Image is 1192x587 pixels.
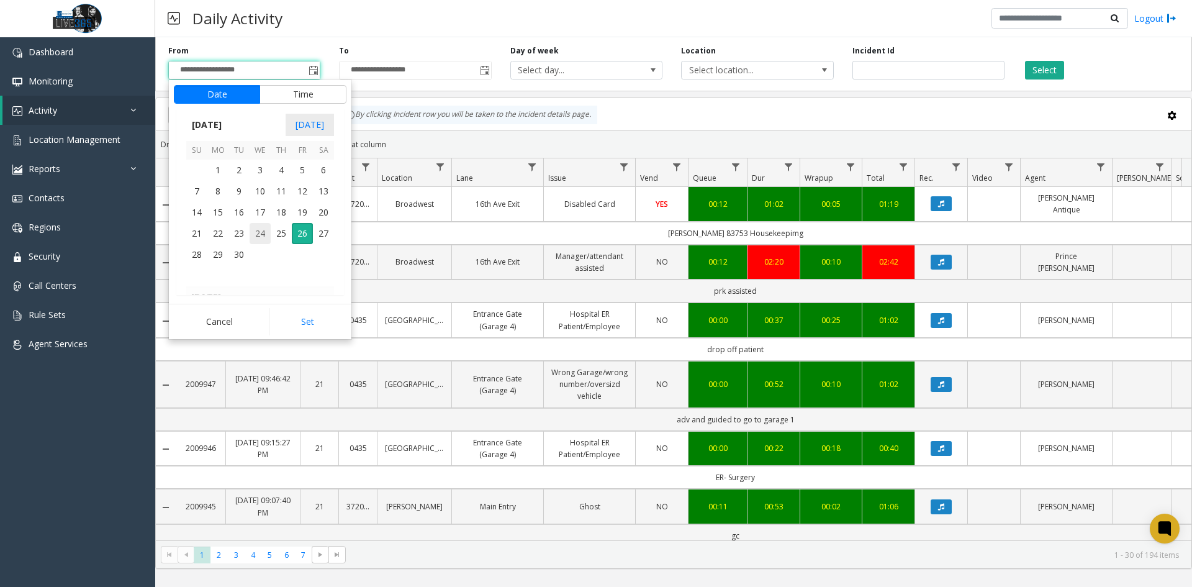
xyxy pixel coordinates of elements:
[346,198,369,210] a: 372030
[870,256,907,268] a: 02:42
[183,442,218,454] a: 2009946
[228,223,250,244] span: 23
[207,223,228,244] td: Monday, September 22, 2025
[1028,192,1104,216] a: [PERSON_NAME] Antique
[292,141,313,160] th: Fr
[551,198,628,210] a: Disabled Card
[755,378,792,390] a: 00:52
[12,106,22,116] img: 'icon'
[755,314,792,326] a: 00:37
[656,257,668,267] span: NO
[358,158,374,175] a: Lot Filter Menu
[919,173,934,183] span: Rec.
[207,202,228,223] span: 15
[870,198,907,210] a: 01:19
[752,173,765,183] span: Dur
[186,181,207,202] span: 7
[339,106,597,124] div: By clicking Incident row you will be taken to the incident details page.
[186,202,207,223] td: Sunday, September 14, 2025
[755,442,792,454] div: 00:22
[250,181,271,202] span: 10
[385,256,444,268] a: Broadwest
[459,308,536,332] a: Entrance Gate (Garage 4)
[656,443,668,453] span: NO
[271,223,292,244] td: Thursday, September 25, 2025
[29,280,76,291] span: Call Centers
[696,442,739,454] div: 00:00
[207,223,228,244] span: 22
[353,550,1179,560] kendo-pager-info: 1 - 30 of 194 items
[808,314,854,326] div: 00:25
[643,378,680,390] a: NO
[1028,442,1104,454] a: [PERSON_NAME]
[271,181,292,202] span: 11
[29,104,57,116] span: Activity
[1025,61,1064,80] button: Select
[156,316,176,326] a: Collapse Details
[271,160,292,181] span: 4
[271,141,292,160] th: Th
[548,173,566,183] span: Issue
[29,46,73,58] span: Dashboard
[696,314,739,326] div: 00:00
[168,45,189,57] label: From
[29,192,65,204] span: Contacts
[842,158,859,175] a: Wrapup Filter Menu
[656,501,668,512] span: NO
[271,160,292,181] td: Thursday, September 4, 2025
[286,114,334,136] span: [DATE]
[250,202,271,223] td: Wednesday, September 17, 2025
[250,160,271,181] span: 3
[29,221,61,233] span: Regions
[459,198,536,210] a: 16th Ave Exit
[551,308,628,332] a: Hospital ER Patient/Employee
[186,181,207,202] td: Sunday, September 7, 2025
[186,244,207,265] span: 28
[228,181,250,202] td: Tuesday, September 9, 2025
[808,501,854,512] a: 00:02
[186,202,207,223] span: 14
[870,442,907,454] a: 00:40
[382,173,412,183] span: Location
[250,202,271,223] span: 17
[681,45,716,57] label: Location
[656,199,668,209] span: YES
[313,160,334,181] span: 6
[693,173,716,183] span: Queue
[271,181,292,202] td: Thursday, September 11, 2025
[12,311,22,321] img: 'icon'
[207,160,228,181] span: 1
[207,244,228,265] td: Monday, September 29, 2025
[313,223,334,244] span: 27
[696,198,739,210] a: 00:12
[385,442,444,454] a: [GEOGRAPHIC_DATA]
[1093,158,1109,175] a: Agent Filter Menu
[29,163,60,175] span: Reports
[260,85,346,104] button: Time tab
[2,96,155,125] a: Activity
[183,378,218,390] a: 2009947
[12,281,22,291] img: 'icon'
[640,173,658,183] span: Vend
[755,198,792,210] a: 01:02
[870,314,907,326] a: 01:02
[524,158,541,175] a: Lane Filter Menu
[12,252,22,262] img: 'icon'
[313,160,334,181] td: Saturday, September 6, 2025
[313,141,334,160] th: Sa
[233,373,292,396] a: [DATE] 09:46:42 PM
[755,256,792,268] div: 02:20
[228,244,250,265] span: 30
[156,200,176,210] a: Collapse Details
[228,141,250,160] th: Tu
[459,501,536,512] a: Main Entry
[186,223,207,244] span: 21
[186,223,207,244] td: Sunday, September 21, 2025
[1167,12,1176,25] img: logout
[870,378,907,390] div: 01:02
[808,256,854,268] a: 00:10
[385,314,444,326] a: [GEOGRAPHIC_DATA]
[1028,378,1104,390] a: [PERSON_NAME]
[271,202,292,223] span: 18
[186,286,334,307] th: [DATE]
